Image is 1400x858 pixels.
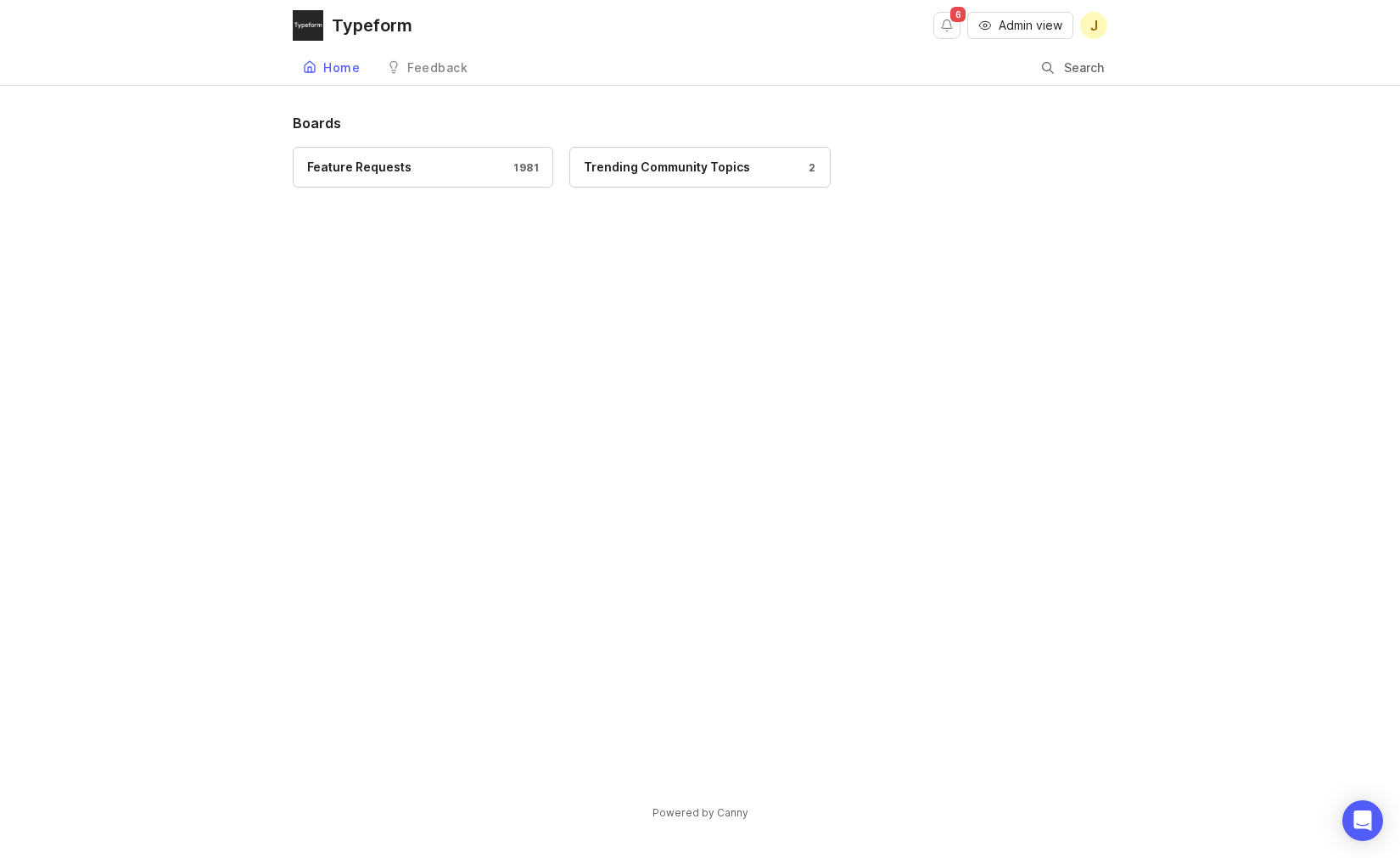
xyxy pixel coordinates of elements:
[933,12,960,39] button: Notifications
[1342,800,1383,841] div: Open Intercom Messenger
[1080,12,1107,39] button: J
[1090,15,1098,36] span: J
[800,160,816,175] div: 2
[650,803,751,822] a: Powered by Canny
[293,10,323,41] img: Typeform logo
[569,147,830,188] a: Trending Community Topics2
[950,7,966,22] span: 6
[323,62,360,74] div: Home
[293,51,370,86] a: Home
[967,12,1073,39] button: Admin view
[377,51,478,86] a: Feedback
[584,158,750,177] div: Trending Community Topics
[505,160,539,175] div: 1981
[293,113,1107,133] h1: Boards
[999,17,1062,34] span: Admin view
[307,158,412,177] div: Feature Requests
[407,62,468,74] div: Feedback
[293,147,553,188] a: Feature Requests1981
[332,17,412,34] div: Typeform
